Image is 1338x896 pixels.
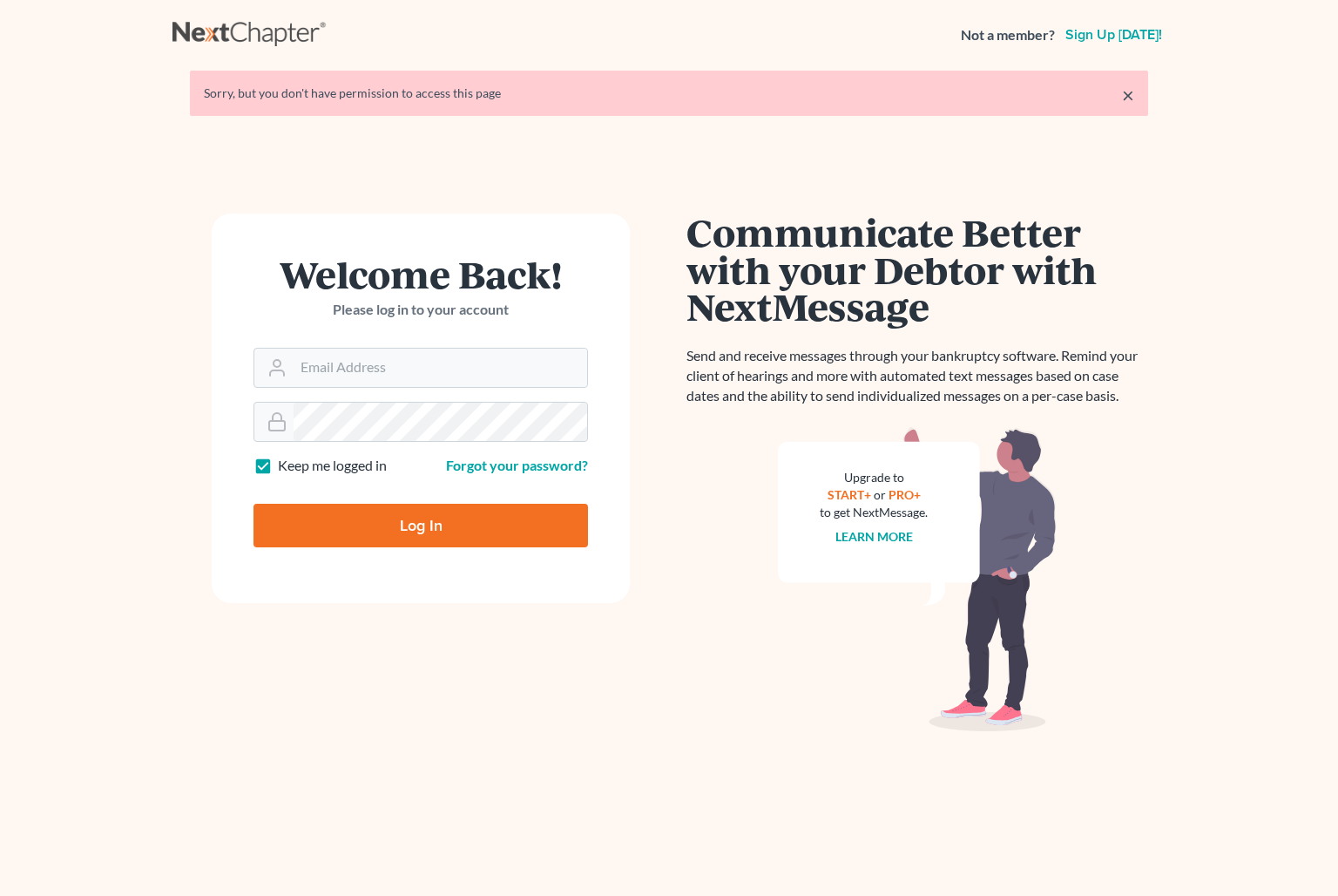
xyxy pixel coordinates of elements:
a: Forgot your password? [446,457,588,473]
h1: Communicate Better with your Debtor with NextMessage [686,214,1148,325]
img: nextmessage_bg-59042aed3d76b12b5cd301f8e5b87938c9018125f34e5fa2b7a6b67550977c72.svg [778,427,1057,732]
div: Sorry, but you don't have permission to access this page [204,85,1134,102]
a: START+ [828,487,871,502]
a: × [1122,85,1134,105]
h1: Welcome Back! [253,255,588,293]
a: Learn more [835,529,913,544]
a: Sign up [DATE]! [1062,28,1166,42]
div: to get NextMessage. [820,504,928,521]
input: Log In [253,504,588,547]
p: Send and receive messages through your bankruptcy software. Remind your client of hearings and mo... [686,346,1148,406]
input: Email Address [294,349,587,387]
div: Upgrade to [820,469,928,486]
a: PRO+ [889,487,921,502]
span: or [874,487,886,502]
p: Please log in to your account [253,300,588,320]
strong: Not a member? [961,25,1055,45]
label: Keep me logged in [278,456,387,476]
